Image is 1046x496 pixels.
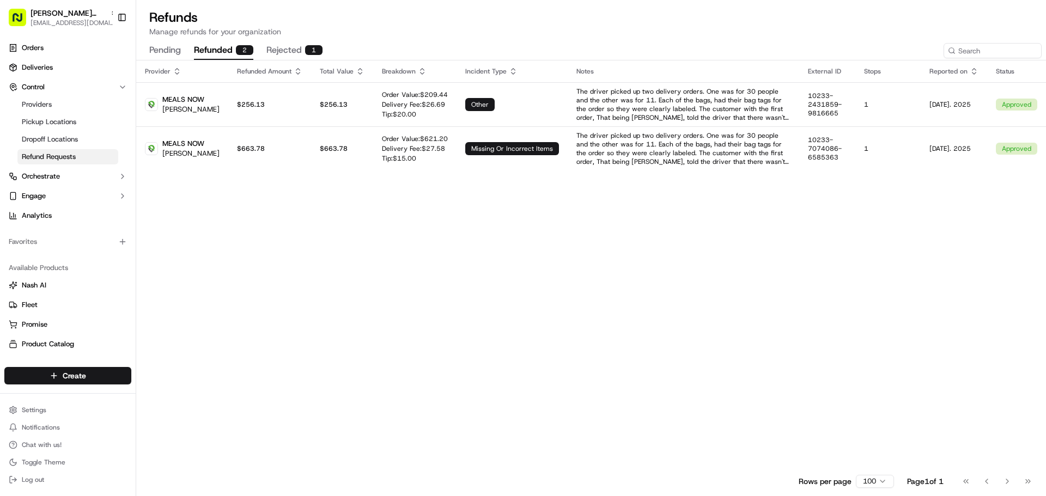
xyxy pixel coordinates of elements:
[382,134,448,143] p: Order Value: $ 621.20
[4,420,131,435] button: Notifications
[382,110,448,119] p: Tip: $ 20.00
[465,98,495,111] div: other
[929,144,978,153] p: [DATE]. 2025
[305,45,323,55] div: 1
[576,131,790,166] p: The driver picked up two delivery orders. One was for 30 people and the other was for 11. Each of...
[4,233,131,250] div: Favorites
[34,169,144,177] span: [PERSON_NAME] [PERSON_NAME]
[11,44,198,61] p: Welcome 👋
[156,198,179,207] span: [DATE]
[31,8,106,19] span: [PERSON_NAME][GEOGRAPHIC_DATA]
[28,70,196,82] input: Got a question? Start typing here...
[465,67,559,76] div: Incident Type
[4,296,131,314] button: Fleet
[22,475,44,484] span: Log out
[92,244,101,253] div: 💻
[4,59,131,76] a: Deliveries
[22,169,31,178] img: 1736555255976-a54dd68f-1ca7-489b-9aae-adbdc363a1c4
[22,406,46,414] span: Settings
[4,78,131,96] button: Control
[23,104,42,124] img: 1732323095091-59ea418b-cfe3-43c8-9ae0-d0d06d6fd42c
[22,117,76,127] span: Pickup Locations
[11,188,28,205] img: Snider Plaza
[266,41,323,60] button: rejected
[7,239,88,259] a: 📗Knowledge Base
[382,67,448,76] div: Breakdown
[4,277,131,294] button: Nash AI
[145,99,157,111] img: MEALS NOW
[149,9,1033,26] h1: Refunds
[382,90,448,99] p: Order Value: $ 209.44
[4,455,131,470] button: Toggle Theme
[162,105,220,114] p: [PERSON_NAME]
[22,43,44,53] span: Orders
[11,142,73,150] div: Past conversations
[22,211,52,221] span: Analytics
[11,11,33,33] img: Nash
[4,259,131,277] div: Available Products
[22,339,74,349] span: Product Catalog
[808,67,847,76] div: External ID
[145,143,157,155] img: MEALS NOW
[808,91,847,118] p: 10233-2431859-9816665
[22,134,78,144] span: Dropoff Locations
[9,339,127,349] a: Product Catalog
[4,367,131,384] button: Create
[996,143,1037,155] div: approved
[31,19,118,27] button: [EMAIL_ADDRESS][DOMAIN_NAME]
[63,370,86,381] span: Create
[929,100,978,109] p: [DATE]. 2025
[4,335,131,353] button: Product Catalog
[17,114,118,130] a: Pickup Locations
[11,158,28,176] img: Dianne Alexi Soriano
[576,87,790,122] p: The driver picked up two delivery orders. One was for 30 people and the other was for 11. Each of...
[864,144,912,153] p: 1
[4,472,131,487] button: Log out
[194,41,253,60] button: refunded
[22,280,46,290] span: Nash AI
[169,139,198,152] button: See all
[11,244,20,253] div: 📗
[34,198,148,207] span: [PERSON_NAME][GEOGRAPHIC_DATA]
[103,243,175,254] span: API Documentation
[237,67,302,76] div: Refunded Amount
[907,476,944,487] div: Page 1 of 1
[799,476,852,487] p: Rows per page
[4,207,131,224] a: Analytics
[162,139,220,149] p: MEALS NOW
[22,440,62,449] span: Chat with us!
[17,149,118,164] a: Refund Requests
[22,423,60,432] span: Notifications
[149,41,181,60] button: pending
[9,280,127,290] a: Nash AI
[320,144,364,153] p: $ 663.78
[162,95,220,105] p: MEALS NOW
[150,198,154,207] span: •
[22,320,47,329] span: Promise
[11,104,31,124] img: 1736555255976-a54dd68f-1ca7-489b-9aae-adbdc363a1c4
[382,154,448,163] p: Tip: $ 15.00
[9,300,127,310] a: Fleet
[49,115,150,124] div: We're available if you need us!
[22,458,65,467] span: Toggle Theme
[576,67,790,76] div: Notes
[149,26,1033,37] p: Manage refunds for your organization
[22,191,46,201] span: Engage
[4,316,131,333] button: Promise
[145,67,220,76] div: Provider
[17,97,118,112] a: Providers
[320,67,364,76] div: Total Value
[996,67,1037,76] div: Status
[4,4,113,30] button: [PERSON_NAME][GEOGRAPHIC_DATA][EMAIL_ADDRESS][DOMAIN_NAME]
[864,67,912,76] div: Stops
[185,107,198,120] button: Start new chat
[237,144,302,153] p: $663.78
[808,136,847,162] p: 10233-7074086-6585363
[4,168,131,185] button: Orchestrate
[465,142,559,155] div: missing or incorrect items
[864,100,912,109] p: 1
[22,172,60,181] span: Orchestrate
[17,132,118,147] a: Dropoff Locations
[382,100,448,109] p: Delivery Fee: $ 26.69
